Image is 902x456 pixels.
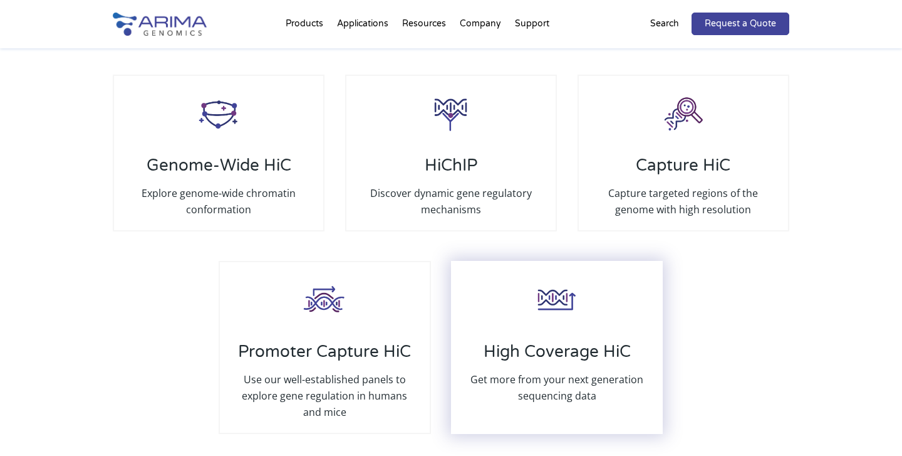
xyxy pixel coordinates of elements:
[591,156,775,185] h3: Capture HiC
[299,275,350,325] img: Promoter-HiC_Icon_Arima-Genomics.png
[658,88,708,139] img: Capture-HiC_Icon_Arima-Genomics.png
[591,185,775,218] p: Capture targeted regions of the genome with high resolution
[359,156,543,185] h3: HiChIP
[650,16,679,32] p: Search
[465,342,649,371] h3: High Coverage HiC
[532,275,582,325] img: High-Coverage-HiC_Icon_Arima-Genomics.png
[426,88,476,139] img: HiCHiP_Icon_Arima-Genomics.png
[465,371,649,404] p: Get more from your next generation sequencing data
[692,13,789,35] a: Request a Quote
[232,342,417,371] h3: Promoter Capture HiC
[194,88,244,139] img: HiC_Icon_Arima-Genomics.png
[127,185,311,218] p: Explore genome-wide chromatin conformation
[113,13,207,36] img: Arima-Genomics-logo
[359,185,543,218] p: Discover dynamic gene regulatory mechanisms
[232,371,417,420] p: Use our well-established panels to explore gene regulation in humans and mice
[127,156,311,185] h3: Genome-Wide HiC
